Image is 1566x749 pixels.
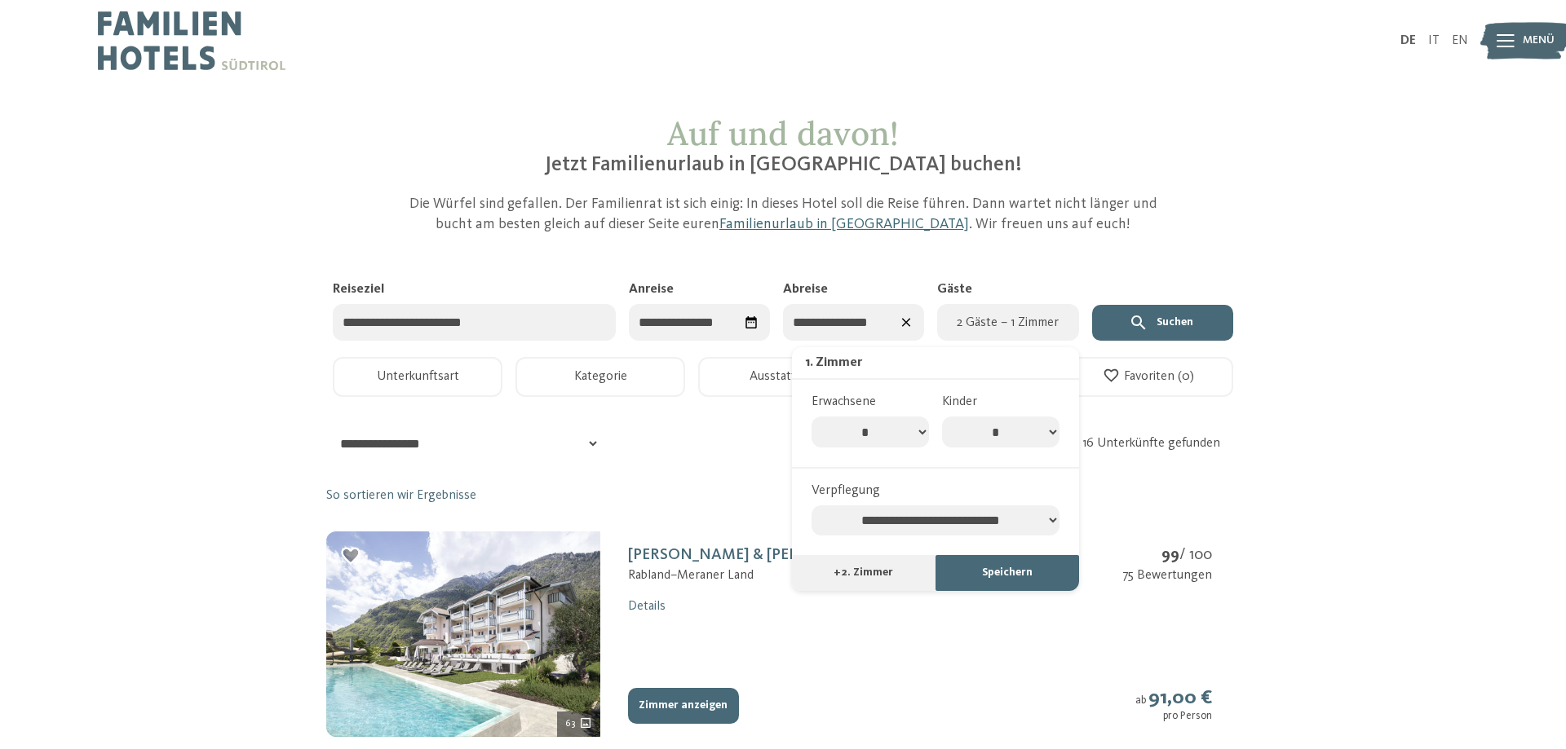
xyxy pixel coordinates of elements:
[812,395,876,408] span: Erwachsene
[1452,34,1468,47] a: EN
[1135,710,1212,723] div: pro Person
[1122,566,1212,584] div: 75 Bewertungen
[1523,33,1555,49] span: Menü
[628,688,739,724] button: Zimmer anzeigen
[1064,357,1233,397] button: Favoriten (0)
[628,566,1067,584] div: Rabland – Meraner Land
[783,283,828,296] span: Abreise
[947,313,1068,333] span: 2 Gäste – 1 Zimmer
[628,600,666,613] a: Details
[942,395,977,408] span: Kinder
[333,283,384,296] span: Reiseziel
[1082,434,1238,452] div: 16 Unterkünfte gefunden
[1161,547,1179,563] strong: 99
[738,309,765,336] div: Datum auswählen
[812,484,880,497] span: Verpflegung
[333,357,502,397] button: Unterkunftsart
[396,194,1170,235] p: Die Würfel sind gefallen. Der Familienrat ist sich einig: In dieses Hotel soll die Reise führen. ...
[515,357,685,397] button: Kategorie
[892,309,919,336] div: Daten zurücksetzen
[1135,686,1212,724] div: ab
[792,555,936,591] button: +2. Zimmer
[937,283,972,296] span: Gäste
[936,555,1079,591] button: Speichern
[1428,34,1440,47] a: IT
[557,712,600,737] div: 63 weitere Bilder
[1092,305,1233,341] button: Suchen
[719,217,969,231] a: Familienurlaub in [GEOGRAPHIC_DATA]
[628,547,1067,563] a: [PERSON_NAME] & [PERSON_NAME] Family AparthotelKlassifizierung: 4 Sterne
[937,304,1078,341] button: 2 Gäste – 1 Zimmer2 Gäste – 1 Zimmer
[629,283,674,296] span: Anreise
[698,357,868,397] button: Ausstattung
[579,716,593,730] svg: 63 weitere Bilder
[339,544,363,568] div: Zu Favoriten hinzufügen
[326,487,476,504] a: So sortieren wir Ergebnisse
[805,354,862,372] div: 1. Zimmer
[1400,34,1416,47] a: DE
[1122,544,1212,566] div: / 100
[565,716,576,731] span: 63
[1148,688,1212,708] strong: 91,00 €
[667,112,899,154] span: Auf und davon!
[545,155,1022,175] span: Jetzt Familienurlaub in [GEOGRAPHIC_DATA] buchen!
[326,531,600,737] img: mss_renderimg.php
